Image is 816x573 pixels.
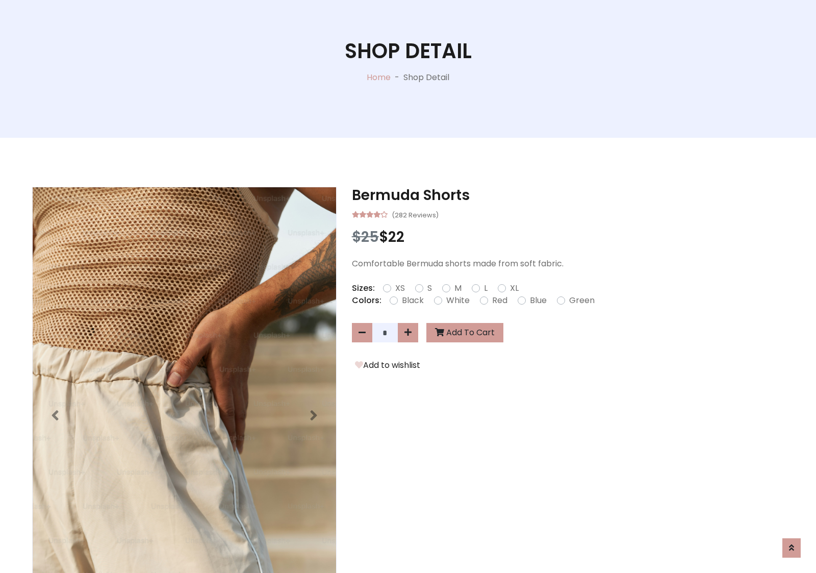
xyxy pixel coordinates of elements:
[426,323,503,342] button: Add To Cart
[352,359,423,372] button: Add to wishlist
[352,258,784,270] p: Comfortable Bermuda shorts made from soft fabric.
[352,229,784,246] h3: $
[492,294,507,307] label: Red
[484,282,488,294] label: L
[403,71,449,84] p: Shop Detail
[352,282,375,294] p: Sizes:
[530,294,547,307] label: Blue
[367,71,391,83] a: Home
[510,282,519,294] label: XL
[352,227,379,247] span: $25
[569,294,595,307] label: Green
[352,294,381,307] p: Colors:
[392,208,439,220] small: (282 Reviews)
[345,39,472,63] h1: Shop Detail
[446,294,470,307] label: White
[391,71,403,84] p: -
[402,294,424,307] label: Black
[454,282,462,294] label: M
[352,187,784,204] h3: Bermuda Shorts
[388,227,404,247] span: 22
[427,282,432,294] label: S
[395,282,405,294] label: XS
